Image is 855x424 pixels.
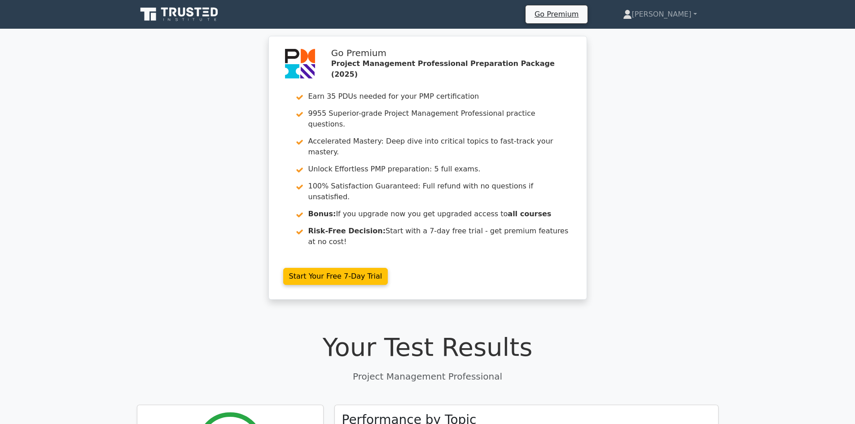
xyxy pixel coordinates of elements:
[529,8,584,20] a: Go Premium
[601,5,719,23] a: [PERSON_NAME]
[283,268,388,285] a: Start Your Free 7-Day Trial
[137,370,719,383] p: Project Management Professional
[137,332,719,362] h1: Your Test Results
